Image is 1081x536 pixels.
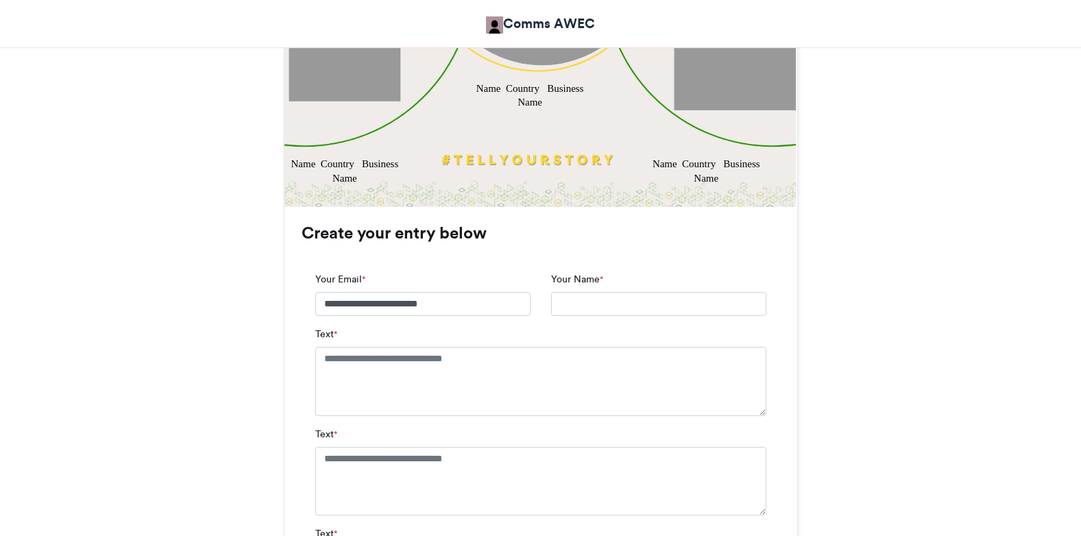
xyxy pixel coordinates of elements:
label: Text [315,427,337,441]
label: Your Name [551,272,603,287]
img: Comms AWEC [486,16,503,34]
div: Name Country Business Name [474,81,585,110]
h3: Create your entry below [302,225,780,241]
a: Comms AWEC [486,14,595,34]
label: Text [315,327,337,341]
div: Name Country Business Name [289,157,400,186]
label: Your Email [315,272,365,287]
div: Name Country Business Name [650,157,762,186]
